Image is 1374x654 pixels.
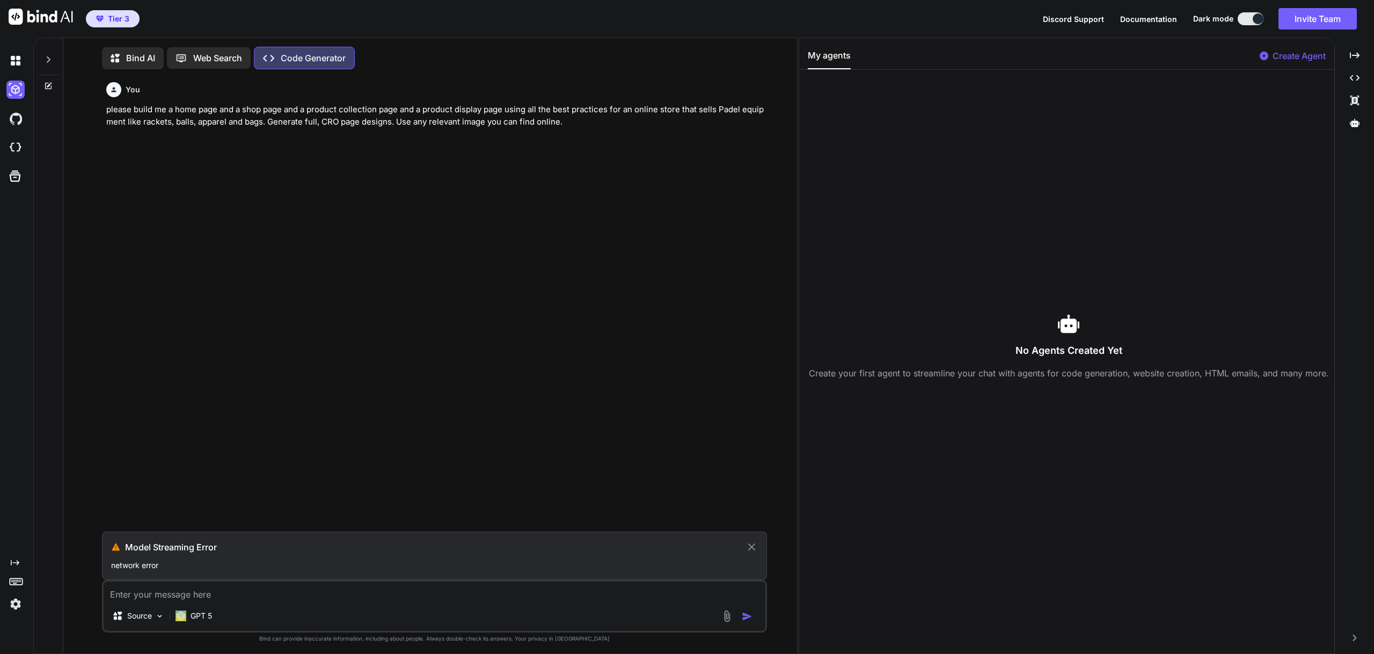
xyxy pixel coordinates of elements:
[1273,49,1326,62] p: Create Agent
[1120,14,1177,24] span: Documentation
[6,81,25,99] img: darkAi-studio
[125,541,746,554] h3: Model Streaming Error
[808,343,1330,358] h3: No Agents Created Yet
[155,612,164,621] img: Pick Models
[808,49,851,69] button: My agents
[1043,14,1104,24] span: Discord Support
[1193,13,1233,24] span: Dark mode
[6,110,25,128] img: githubDark
[1120,13,1177,25] button: Documentation
[6,52,25,70] img: darkChat
[9,9,73,25] img: Bind AI
[126,84,140,95] h6: You
[96,16,104,22] img: premium
[176,611,186,621] img: GPT 5
[721,610,733,622] img: attachment
[126,52,155,64] p: Bind AI
[1043,13,1104,25] button: Discord Support
[108,13,129,24] span: Tier 3
[281,52,346,64] p: Code Generator
[86,10,140,27] button: premiumTier 3
[808,367,1330,380] p: Create your first agent to streamline your chat with agents for code generation, website creation...
[1278,8,1357,30] button: Invite Team
[6,595,25,613] img: settings
[127,611,152,621] p: Source
[111,560,758,571] p: network error
[6,139,25,157] img: cloudideIcon
[742,611,752,622] img: icon
[191,611,212,621] p: GPT 5
[106,104,765,128] p: please build me a home page and a shop page and a product collection page and a product display p...
[102,635,767,643] p: Bind can provide inaccurate information, including about people. Always double-check its answers....
[193,52,242,64] p: Web Search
